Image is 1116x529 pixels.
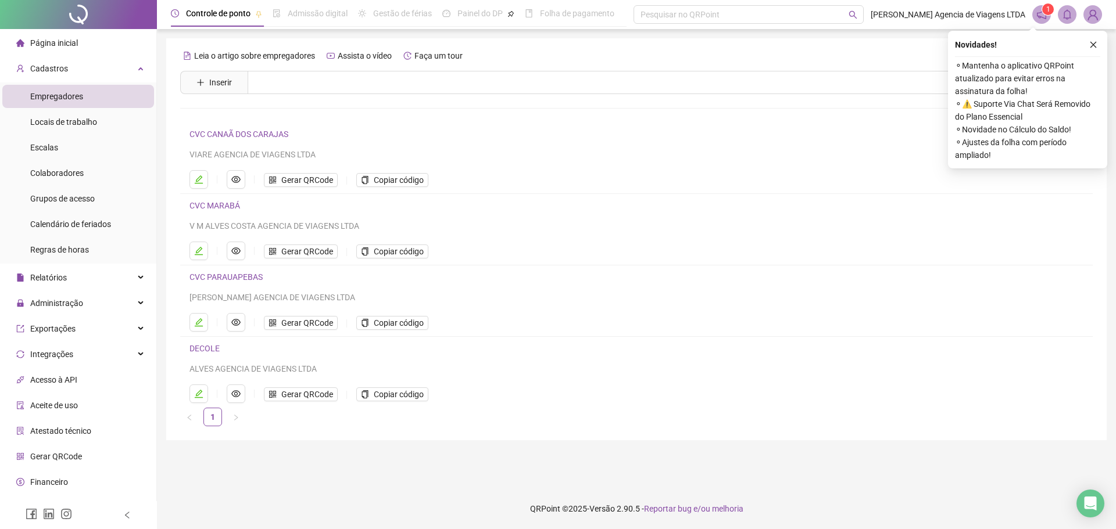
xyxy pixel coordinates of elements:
[30,219,111,229] span: Calendário de feriados
[187,73,241,92] button: Inserir
[955,59,1100,98] span: ⚬ Mantenha o aplicativo QRPoint atualizado para evitar erros na assinatura da folha!
[204,408,221,426] a: 1
[1076,490,1104,517] div: Open Intercom Messenger
[644,504,743,513] span: Reportar bug e/ou melhoria
[1036,9,1047,20] span: notification
[189,201,240,210] a: CVC MARABÁ
[361,390,369,398] span: copy
[196,78,205,87] span: plus
[30,273,67,282] span: Relatórios
[955,98,1100,123] span: ⚬ ⚠️ Suporte Via Chat Será Removido do Plano Essencial
[30,117,97,127] span: Locais de trabalho
[16,64,24,73] span: user-add
[264,173,338,187] button: Gerar QRCode
[373,9,432,18] span: Gestão de férias
[255,10,262,17] span: pushpin
[30,143,58,152] span: Escalas
[374,388,424,401] span: Copiar código
[955,136,1100,161] span: ⚬ Ajustes da folha com período ampliado!
[356,316,428,330] button: Copiar código
[955,123,1100,136] span: ⚬ Novidade no Cálculo do Saldo!
[264,244,338,258] button: Gerar QRCode
[227,408,245,426] li: Próxima página
[231,246,241,255] span: eye
[30,426,91,436] span: Atestado técnico
[16,274,24,282] span: file
[403,52,412,60] span: history
[30,245,89,254] span: Regras de horas
[269,176,277,184] span: qrcode
[374,316,424,329] span: Copiar código
[189,362,1045,375] div: ALVES AGENCIA DE VIAGENS LTDA
[281,316,333,329] span: Gerar QRCode
[233,414,239,421] span: right
[227,408,245,426] button: right
[16,39,24,47] span: home
[183,52,191,60] span: file-text
[26,508,37,520] span: facebook
[955,38,997,51] span: Novidades !
[457,9,503,18] span: Painel do DP
[189,129,288,139] a: CVC CANAÃ DOS CARAJAS
[231,318,241,327] span: eye
[281,388,333,401] span: Gerar QRCode
[288,9,348,18] span: Admissão digital
[194,51,315,60] span: Leia o artigo sobre empregadores
[180,408,199,426] li: Página anterior
[507,10,514,17] span: pushpin
[281,174,333,186] span: Gerar QRCode
[186,9,251,18] span: Controle de ponto
[327,52,335,60] span: youtube
[194,318,203,327] span: edit
[30,324,76,333] span: Exportações
[374,245,424,258] span: Copiar código
[361,319,369,327] span: copy
[1062,9,1072,20] span: bell
[442,9,450,17] span: dashboard
[189,219,1045,232] div: V M ALVES COSTA AGENCIA DE VIAGENS LTDA
[194,175,203,184] span: edit
[16,478,24,486] span: dollar
[189,344,220,353] a: DECOLE
[16,452,24,460] span: qrcode
[356,387,428,401] button: Copiar código
[30,477,68,487] span: Financeiro
[589,504,615,513] span: Versão
[157,488,1116,529] footer: QRPoint © 2025 - 2.90.5 -
[30,194,95,203] span: Grupos de acesso
[43,508,55,520] span: linkedin
[264,316,338,330] button: Gerar QRCode
[186,414,193,421] span: left
[30,64,68,73] span: Cadastros
[16,299,24,307] span: lock
[194,389,203,398] span: edit
[231,175,241,184] span: eye
[414,51,463,60] span: Faça um tour
[30,452,82,461] span: Gerar QRCode
[356,244,428,258] button: Copiar código
[16,350,24,358] span: sync
[16,325,24,333] span: export
[361,176,369,184] span: copy
[194,246,203,255] span: edit
[269,319,277,327] span: qrcode
[338,51,392,60] span: Assista o vídeo
[281,245,333,258] span: Gerar QRCode
[209,76,232,89] span: Inserir
[16,427,24,435] span: solution
[231,389,241,398] span: eye
[180,408,199,426] button: left
[871,8,1025,21] span: [PERSON_NAME] Agencia de Viagens LTDA
[16,376,24,384] span: api
[60,508,72,520] span: instagram
[16,401,24,409] span: audit
[30,92,83,101] span: Empregadores
[374,174,424,186] span: Copiar código
[356,173,428,187] button: Copiar código
[30,38,78,48] span: Página inicial
[358,9,366,17] span: sun
[189,272,263,282] a: CVC PARAUAPEBAS
[30,298,83,308] span: Administração
[1084,6,1101,23] img: 92686
[1046,5,1050,13] span: 1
